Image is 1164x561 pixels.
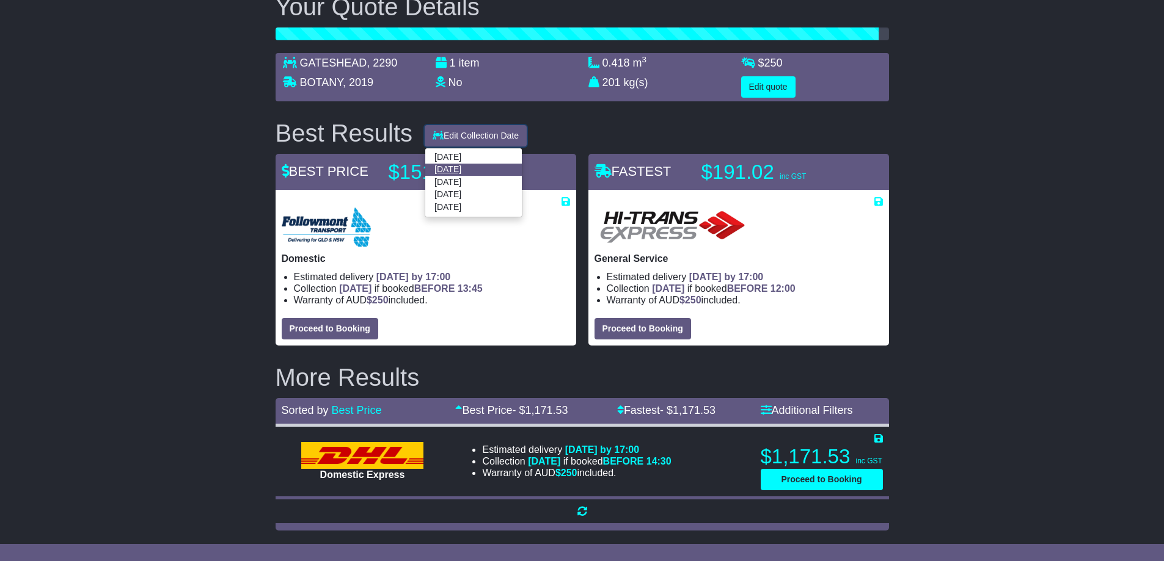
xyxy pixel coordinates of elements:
a: [DATE] [425,151,522,164]
li: Collection [294,283,570,294]
span: if booked [652,283,795,294]
button: Edit quote [741,76,796,98]
button: Proceed to Booking [282,318,378,339]
span: [DATE] by 17:00 [689,272,764,282]
span: [DATE] [528,456,560,466]
span: [DATE] [652,283,684,294]
span: No [448,76,463,89]
span: 250 [561,468,577,478]
span: BEFORE [414,283,455,294]
span: 14:30 [646,456,672,466]
span: 1,171.53 [525,404,568,416]
span: Sorted by [282,404,329,416]
span: 1,171.53 [673,404,716,416]
li: Estimated delivery [294,271,570,283]
li: Warranty of AUD included. [294,294,570,306]
p: Domestic [282,253,570,264]
span: GATESHEAD [300,57,367,69]
img: Followmont Transport: Domestic [282,208,371,247]
span: 0.418 [602,57,630,69]
span: FASTEST [595,164,672,179]
span: 250 [764,57,783,69]
span: 13:45 [458,283,483,294]
span: BEST PRICE [282,164,368,179]
span: Domestic Express [320,469,405,480]
span: item [459,57,480,69]
span: - $ [660,404,716,416]
div: Best Results [269,120,419,147]
span: [DATE] [339,283,372,294]
a: Best Price [332,404,382,416]
p: $191.02 [701,160,854,184]
a: Fastest- $1,171.53 [617,404,716,416]
span: m [633,57,647,69]
span: BEFORE [727,283,768,294]
span: inc GST [780,172,806,181]
span: , 2019 [343,76,373,89]
a: [DATE] [425,189,522,201]
li: Estimated delivery [607,271,883,283]
span: , 2290 [367,57,397,69]
span: $ [679,295,701,305]
span: $ [758,57,783,69]
li: Collection [482,455,671,467]
sup: 3 [642,55,647,64]
span: 1 [450,57,456,69]
span: inc GST [855,457,882,465]
p: General Service [595,253,883,264]
span: [DATE] by 17:00 [565,444,640,455]
li: Collection [607,283,883,294]
span: [DATE] by 17:00 [376,272,451,282]
span: if booked [528,456,671,466]
button: Proceed to Booking [761,469,883,490]
li: Warranty of AUD included. [607,294,883,306]
img: HiTrans: General Service [595,208,751,247]
p: $1,171.53 [761,444,883,469]
span: - $ [513,404,568,416]
li: Warranty of AUD included. [482,467,671,479]
span: if booked [339,283,482,294]
button: Proceed to Booking [595,318,691,339]
a: Best Price- $1,171.53 [455,404,568,416]
span: 201 [602,76,621,89]
span: 12:00 [771,283,796,294]
h2: More Results [276,364,889,391]
li: Estimated delivery [482,444,671,455]
a: [DATE] [425,164,522,176]
img: DHL: Domestic Express [301,442,423,469]
span: 250 [372,295,389,305]
span: BEFORE [603,456,644,466]
a: [DATE] [425,201,522,213]
a: [DATE] [425,176,522,188]
span: $ [367,295,389,305]
a: Additional Filters [761,404,853,416]
p: $151.67 [389,160,541,184]
span: $ [555,468,577,478]
span: 250 [685,295,701,305]
span: BOTANY [300,76,343,89]
button: Edit Collection Date [425,125,527,147]
span: kg(s) [624,76,648,89]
